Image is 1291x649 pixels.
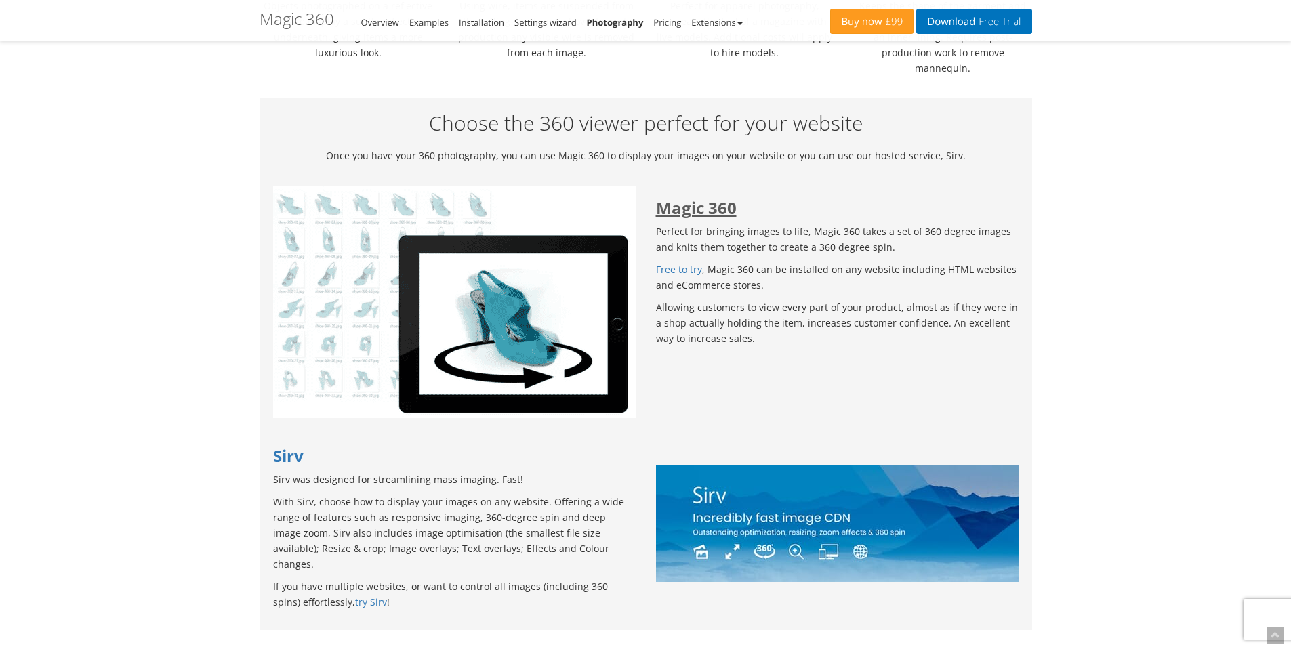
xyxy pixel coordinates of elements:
a: Free to try [656,263,702,276]
a: Extensions [691,16,742,28]
p: With Sirv, choose how to display your images on any website. Offering a wide range of features su... [273,494,636,572]
a: Magic 360 [656,196,737,219]
a: Buy now£99 [830,9,914,34]
p: Once you have your 360 photography, you can use Magic 360 to display your images on your website ... [273,148,1019,163]
a: Sirv [273,444,304,467]
p: Perfect for bringing images to life, Magic 360 takes a set of 360 degree images and knits them to... [656,224,1019,255]
span: £99 [882,16,903,27]
a: Settings wizard [514,16,577,28]
a: Examples [409,16,449,28]
a: Installation [459,16,504,28]
h1: Magic 360 [260,10,334,28]
span: Free Trial [975,16,1021,27]
p: If you have multiple websites, or want to control all images (including 360 spins) effortlessly, ! [273,579,636,610]
p: , Magic 360 can be installed on any website including HTML websites and eCommerce stores. [656,261,1019,293]
h2: Choose the 360 viewer perfect for your website [273,112,1019,134]
img: banner-magic-360.png [273,186,636,418]
a: Photography [587,16,644,28]
img: banner-772x250.jpg [656,465,1019,582]
p: Sirv was designed for streamlining mass imaging. Fast! [273,472,636,487]
a: try Sirv [355,595,387,608]
a: Pricing [653,16,681,28]
a: DownloadFree Trial [916,9,1031,34]
a: Overview [361,16,399,28]
p: Allowing customers to view every part of your product, almost as if they were in a shop actually ... [656,299,1019,346]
